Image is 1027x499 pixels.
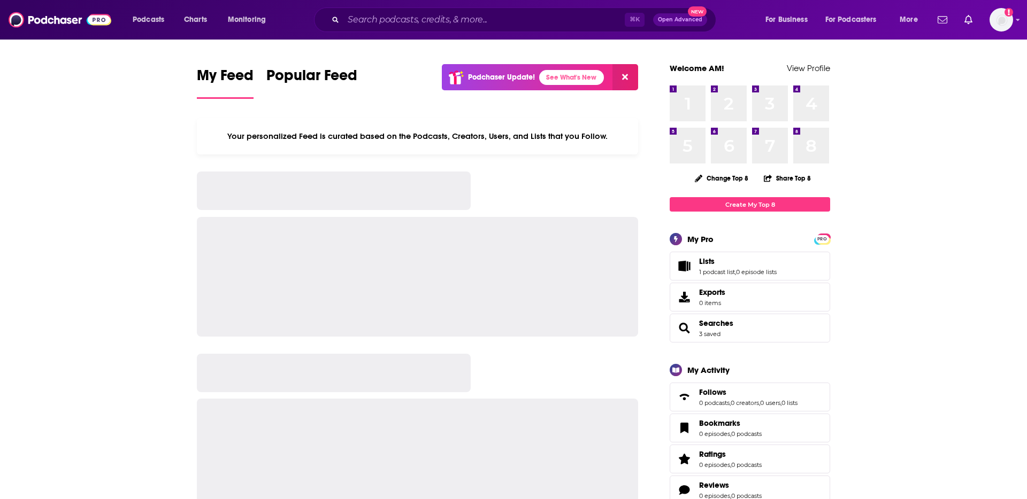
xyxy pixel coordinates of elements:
[343,11,625,28] input: Search podcasts, credits, & more...
[699,287,725,297] span: Exports
[763,168,811,189] button: Share Top 8
[673,451,695,466] a: Ratings
[228,12,266,27] span: Monitoring
[825,12,877,27] span: For Podcasters
[670,383,830,411] span: Follows
[699,399,730,407] a: 0 podcasts
[184,12,207,27] span: Charts
[990,8,1013,32] img: User Profile
[9,10,111,30] img: Podchaser - Follow, Share and Rate Podcasts
[731,430,762,438] a: 0 podcasts
[731,399,759,407] a: 0 creators
[699,387,726,397] span: Follows
[266,66,357,91] span: Popular Feed
[699,449,726,459] span: Ratings
[699,449,762,459] a: Ratings
[673,290,695,305] span: Exports
[670,445,830,473] span: Ratings
[699,387,798,397] a: Follows
[699,430,730,438] a: 0 episodes
[673,389,695,404] a: Follows
[699,418,762,428] a: Bookmarks
[781,399,798,407] a: 0 lists
[818,11,892,28] button: open menu
[687,234,714,244] div: My Pro
[625,13,645,27] span: ⌘ K
[816,235,829,243] a: PRO
[177,11,213,28] a: Charts
[687,365,730,375] div: My Activity
[699,330,721,338] a: 3 saved
[699,318,733,328] a: Searches
[658,17,702,22] span: Open Advanced
[960,11,977,29] a: Show notifications dropdown
[699,299,725,307] span: 0 items
[266,66,357,99] a: Popular Feed
[699,480,762,490] a: Reviews
[731,461,762,469] a: 0 podcasts
[933,11,952,29] a: Show notifications dropdown
[765,12,808,27] span: For Business
[759,399,760,407] span: ,
[990,8,1013,32] button: Show profile menu
[673,259,695,274] a: Lists
[670,63,724,73] a: Welcome AM!
[730,430,731,438] span: ,
[670,414,830,442] span: Bookmarks
[197,66,254,91] span: My Feed
[220,11,280,28] button: open menu
[133,12,164,27] span: Podcasts
[699,418,740,428] span: Bookmarks
[892,11,931,28] button: open menu
[699,461,730,469] a: 0 episodes
[735,268,736,276] span: ,
[736,268,777,276] a: 0 episode lists
[324,7,726,32] div: Search podcasts, credits, & more...
[670,314,830,342] span: Searches
[699,480,729,490] span: Reviews
[125,11,178,28] button: open menu
[699,256,715,266] span: Lists
[670,283,830,311] a: Exports
[670,197,830,212] a: Create My Top 8
[699,268,735,276] a: 1 podcast list
[539,70,604,85] a: See What's New
[197,118,638,154] div: Your personalized Feed is curated based on the Podcasts, Creators, Users, and Lists that you Follow.
[197,66,254,99] a: My Feed
[780,399,781,407] span: ,
[673,321,695,336] a: Searches
[730,399,731,407] span: ,
[699,256,777,266] a: Lists
[670,252,830,280] span: Lists
[760,399,780,407] a: 0 users
[673,420,695,435] a: Bookmarks
[468,73,535,82] p: Podchaser Update!
[787,63,830,73] a: View Profile
[653,13,707,26] button: Open AdvancedNew
[673,482,695,497] a: Reviews
[1005,8,1013,17] svg: Add a profile image
[758,11,821,28] button: open menu
[730,461,731,469] span: ,
[900,12,918,27] span: More
[990,8,1013,32] span: Logged in as andrewmorrissey
[688,6,707,17] span: New
[688,171,755,185] button: Change Top 8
